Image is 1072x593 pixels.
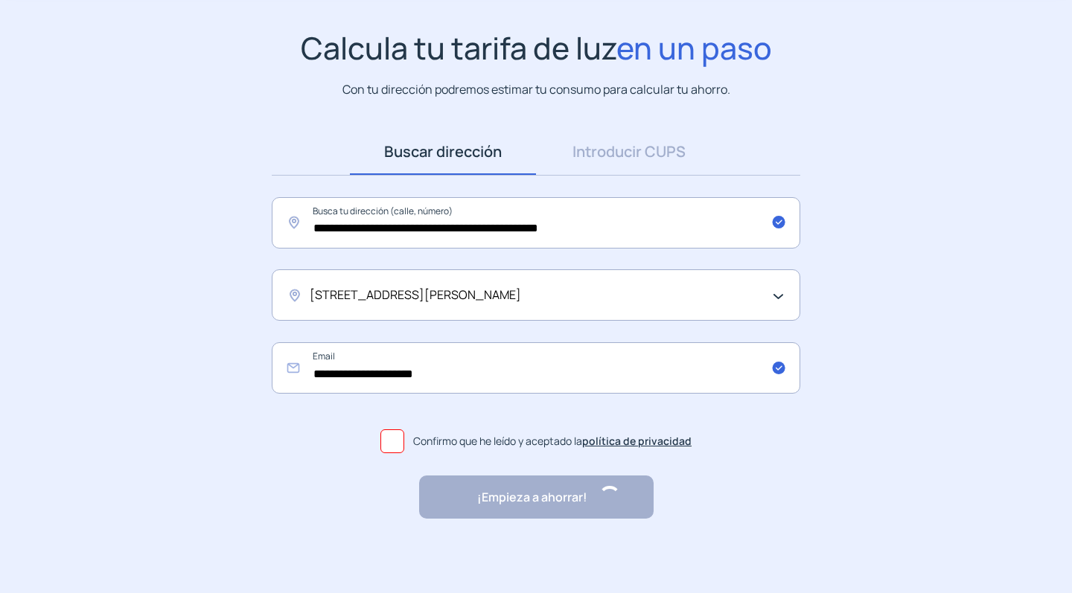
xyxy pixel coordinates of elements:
a: Buscar dirección [350,129,536,175]
p: Con tu dirección podremos estimar tu consumo para calcular tu ahorro. [342,80,730,99]
a: política de privacidad [582,434,692,448]
span: [STREET_ADDRESS][PERSON_NAME] [310,286,521,305]
span: en un paso [616,27,772,68]
a: Introducir CUPS [536,129,722,175]
span: Confirmo que he leído y aceptado la [413,433,692,449]
h1: Calcula tu tarifa de luz [301,30,772,66]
